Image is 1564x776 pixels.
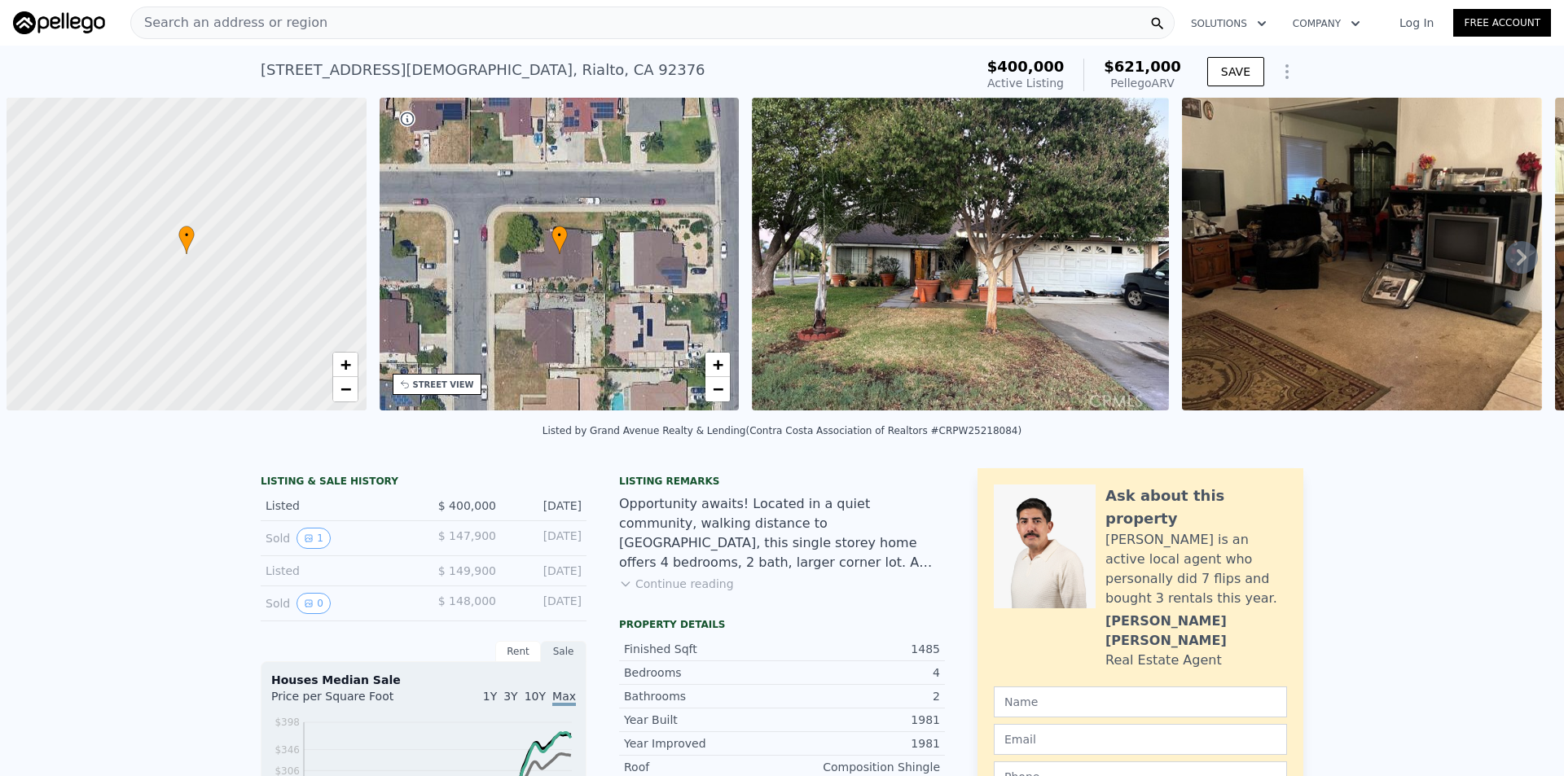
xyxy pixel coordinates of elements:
button: Show Options [1271,55,1303,88]
button: Company [1280,9,1373,38]
div: Rent [495,641,541,662]
div: Year Improved [624,735,782,752]
img: Pellego [13,11,105,34]
div: Bathrooms [624,688,782,704]
span: − [713,379,723,399]
div: [DATE] [509,498,582,514]
div: 1981 [782,735,940,752]
span: + [713,354,723,375]
a: Free Account [1453,9,1551,37]
div: Roof [624,759,782,775]
div: Year Built [624,712,782,728]
div: Listed [266,563,411,579]
img: Sale: 169689607 Parcel: 15985766 [1182,98,1542,410]
input: Email [994,724,1287,755]
a: Zoom in [333,353,358,377]
div: Property details [619,618,945,631]
span: Max [552,690,576,706]
div: • [178,226,195,254]
div: [DATE] [509,563,582,579]
div: 1485 [782,641,940,657]
button: View historical data [297,593,331,614]
div: Listed by Grand Avenue Realty & Lending (Contra Costa Association of Realtors #CRPW25218084) [543,425,1021,436]
a: Zoom in [705,353,730,377]
span: $ 147,900 [438,529,496,542]
tspan: $346 [275,744,300,756]
img: Sale: 169689607 Parcel: 15985766 [752,98,1169,410]
span: $ 149,900 [438,564,496,577]
div: Pellego ARV [1104,75,1181,91]
div: Finished Sqft [624,641,782,657]
span: $ 148,000 [438,594,496,607]
div: 4 [782,664,940,681]
div: [DATE] [509,593,582,614]
a: Zoom out [705,377,730,401]
span: 1Y [483,690,497,703]
span: Search an address or region [131,13,327,33]
div: 1981 [782,712,940,728]
button: SAVE [1207,57,1264,86]
div: Opportunity awaits! Located in a quiet community, walking distance to [GEOGRAPHIC_DATA], this sin... [619,494,945,572]
div: [STREET_ADDRESS][DEMOGRAPHIC_DATA] , Rialto , CA 92376 [261,59,705,81]
span: 3Y [503,690,517,703]
tspan: $398 [275,717,300,728]
button: View historical data [297,528,331,549]
div: Price per Square Foot [271,688,424,714]
div: Bedrooms [624,664,782,681]
div: LISTING & SALE HISTORY [261,475,586,491]
div: [DATE] [509,528,582,549]
div: • [551,226,568,254]
span: − [340,379,350,399]
div: Sold [266,593,411,614]
a: Zoom out [333,377,358,401]
div: [PERSON_NAME] [PERSON_NAME] [1105,612,1287,651]
div: Sale [541,641,586,662]
span: $621,000 [1104,58,1181,75]
div: Ask about this property [1105,484,1287,530]
div: [PERSON_NAME] is an active local agent who personally did 7 flips and bought 3 rentals this year. [1105,530,1287,608]
span: • [551,228,568,243]
div: Composition Shingle [782,759,940,775]
button: Solutions [1178,9,1280,38]
span: $400,000 [987,58,1065,75]
span: • [178,228,195,243]
span: Active Listing [987,77,1064,90]
span: + [340,354,350,375]
div: Listed [266,498,411,514]
div: Sold [266,528,411,549]
input: Name [994,686,1287,717]
div: STREET VIEW [413,379,474,391]
div: Real Estate Agent [1105,651,1222,670]
div: Listing remarks [619,475,945,488]
span: 10Y [525,690,546,703]
div: 2 [782,688,940,704]
a: Log In [1380,15,1453,31]
div: Houses Median Sale [271,672,576,688]
span: $ 400,000 [438,499,496,512]
button: Continue reading [619,576,734,592]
